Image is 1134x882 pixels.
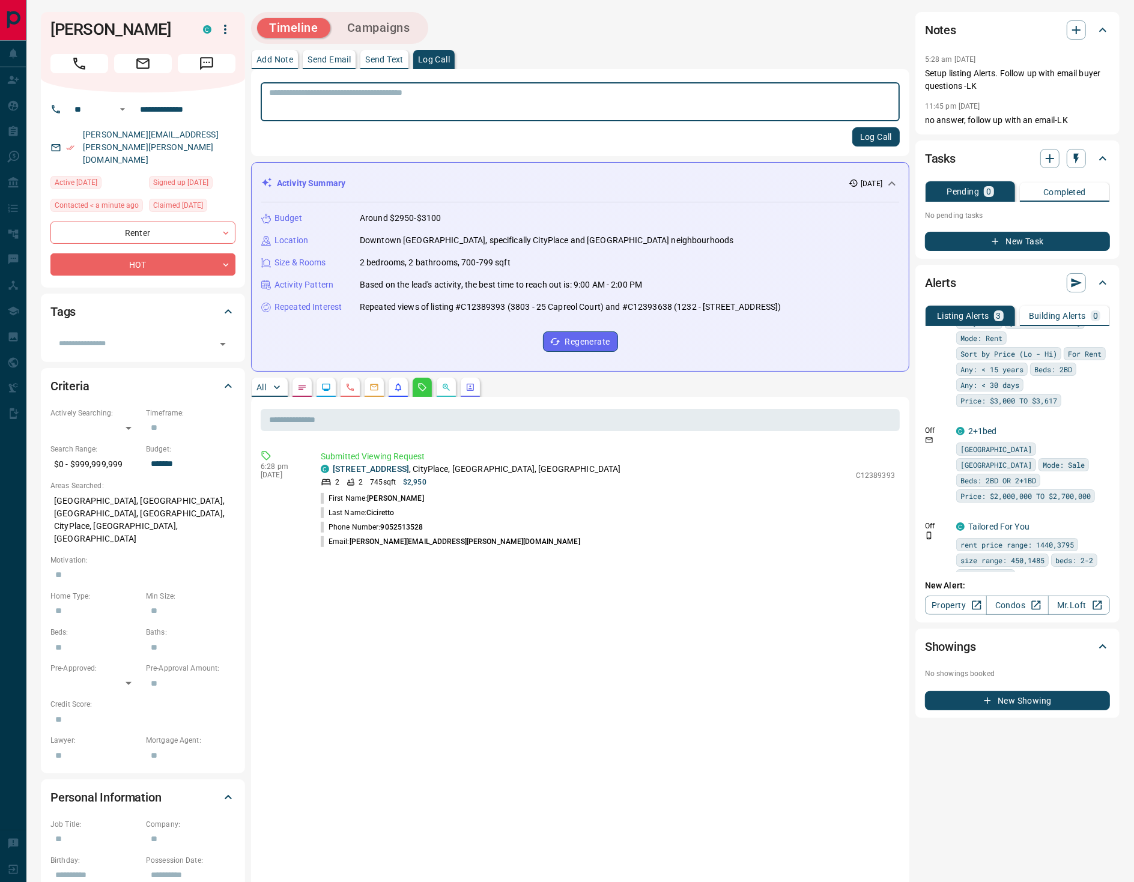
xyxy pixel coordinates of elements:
[925,596,987,615] a: Property
[380,523,423,531] span: 9052513528
[925,531,933,540] svg: Push Notification Only
[369,382,379,392] svg: Emails
[114,54,172,73] span: Email
[308,55,351,64] p: Send Email
[321,450,895,463] p: Submitted Viewing Request
[50,372,235,400] div: Criteria
[50,455,140,474] p: $0 - $999,999,999
[261,172,899,195] div: Activity Summary[DATE]
[345,382,355,392] svg: Calls
[50,663,140,674] p: Pre-Approved:
[1029,312,1086,320] p: Building Alerts
[50,376,89,396] h2: Criteria
[50,444,140,455] p: Search Range:
[393,382,403,392] svg: Listing Alerts
[960,332,1002,344] span: Mode: Rent
[321,465,329,473] div: condos.ca
[50,54,108,73] span: Call
[960,363,1023,375] span: Any: < 15 years
[960,443,1032,455] span: [GEOGRAPHIC_DATA]
[66,143,74,152] svg: Email Verified
[960,379,1019,391] span: Any: < 30 days
[925,144,1110,173] div: Tasks
[417,382,427,392] svg: Requests
[937,312,989,320] p: Listing Alerts
[925,632,1110,661] div: Showings
[960,554,1045,566] span: size range: 450,1485
[1043,459,1085,471] span: Mode: Sale
[321,507,394,518] p: Last Name:
[261,462,303,471] p: 6:28 pm
[261,471,303,479] p: [DATE]
[50,735,140,746] p: Lawyer:
[50,819,140,830] p: Job Title:
[925,273,956,292] h2: Alerts
[360,256,511,269] p: 2 bedrooms, 2 bathrooms, 700-799 sqft
[360,301,781,313] p: Repeated views of listing #C12389393 (3803 - 25 Capreol Court) and #C12393638 (1232 - [STREET_ADD...
[50,591,140,602] p: Home Type:
[925,436,933,444] svg: Email
[370,477,396,488] p: 745 sqft
[925,67,1110,92] p: Setup listing Alerts. Follow up with email buyer questions -LK
[1048,596,1110,615] a: Mr.Loft
[960,348,1057,360] span: Sort by Price (Lo - Hi)
[960,539,1074,551] span: rent price range: 1440,3795
[960,490,1091,502] span: Price: $2,000,000 TO $2,700,000
[960,394,1057,406] span: Price: $3,000 TO $3,617
[297,382,307,392] svg: Notes
[1034,363,1072,375] span: Beds: 2BD
[50,555,235,566] p: Motivation:
[350,537,580,546] span: [PERSON_NAME][EMAIL_ADDRESS][PERSON_NAME][DOMAIN_NAME]
[274,256,326,269] p: Size & Rooms
[359,477,363,488] p: 2
[321,522,423,533] p: Phone Number:
[214,336,231,352] button: Open
[274,212,302,225] p: Budget
[115,102,130,116] button: Open
[335,477,339,488] p: 2
[146,591,235,602] p: Min Size:
[947,187,979,196] p: Pending
[50,199,143,216] div: Fri Sep 12 2025
[1068,348,1102,360] span: For Rent
[50,788,162,807] h2: Personal Information
[925,55,976,64] p: 5:28 am [DATE]
[256,55,293,64] p: Add Note
[55,177,97,189] span: Active [DATE]
[360,234,733,247] p: Downtown [GEOGRAPHIC_DATA], specifically CityPlace and [GEOGRAPHIC_DATA] neighbourhoods
[465,382,475,392] svg: Agent Actions
[925,268,1110,297] div: Alerts
[274,279,333,291] p: Activity Pattern
[925,637,976,656] h2: Showings
[146,735,235,746] p: Mortgage Agent:
[146,663,235,674] p: Pre-Approval Amount:
[925,521,949,531] p: Off
[968,522,1029,531] a: Tailored For You
[257,18,330,38] button: Timeline
[925,691,1110,710] button: New Showing
[1043,188,1086,196] p: Completed
[861,178,882,189] p: [DATE]
[149,176,235,193] div: Fri Jul 21 2017
[146,627,235,638] p: Baths:
[256,383,266,391] p: All
[925,16,1110,44] div: Notes
[960,570,1011,582] span: bathrooms: 1
[1055,554,1093,566] span: beds: 2-2
[925,207,1110,225] p: No pending tasks
[321,382,331,392] svg: Lead Browsing Activity
[925,114,1110,127] p: no answer, follow up with an email-LK
[925,20,956,40] h2: Notes
[146,819,235,830] p: Company:
[441,382,451,392] svg: Opportunities
[146,408,235,418] p: Timeframe:
[50,783,235,812] div: Personal Information
[925,425,949,436] p: Off
[960,459,1032,471] span: [GEOGRAPHIC_DATA]
[153,177,208,189] span: Signed up [DATE]
[50,491,235,549] p: [GEOGRAPHIC_DATA], [GEOGRAPHIC_DATA], [GEOGRAPHIC_DATA], [GEOGRAPHIC_DATA], CityPlace, [GEOGRAPHI...
[333,463,621,476] p: , CityPlace, [GEOGRAPHIC_DATA], [GEOGRAPHIC_DATA]
[321,536,580,547] p: Email:
[50,297,235,326] div: Tags
[50,176,143,193] div: Wed Sep 10 2025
